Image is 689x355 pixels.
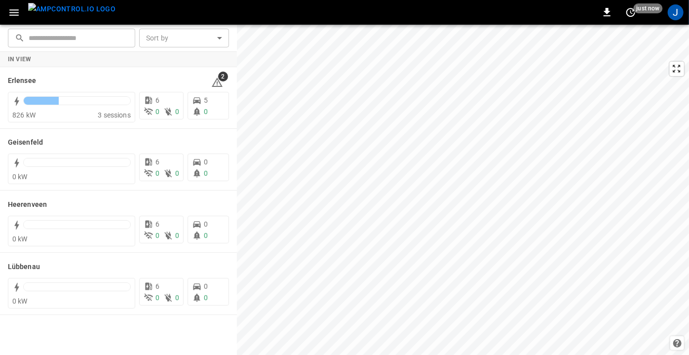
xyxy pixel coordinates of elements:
span: 6 [155,158,159,166]
h6: Heerenveen [8,199,47,210]
h6: Erlensee [8,76,36,86]
span: 0 [175,232,179,239]
span: 3 sessions [98,111,131,119]
span: 6 [155,220,159,228]
span: 0 [204,108,208,116]
button: set refresh interval [623,4,639,20]
span: just now [634,3,663,13]
span: 0 [155,232,159,239]
h6: Lübbenau [8,262,40,273]
span: 0 [204,282,208,290]
span: 826 kW [12,111,36,119]
span: 6 [155,282,159,290]
span: 0 [204,294,208,302]
span: 0 kW [12,235,28,243]
div: profile-icon [668,4,684,20]
span: 0 kW [12,297,28,305]
span: 2 [218,72,228,81]
span: 0 [175,169,179,177]
span: 0 [175,294,179,302]
span: 0 kW [12,173,28,181]
span: 0 [204,232,208,239]
canvas: Map [237,25,689,355]
span: 0 [175,108,179,116]
span: 0 [204,158,208,166]
span: 6 [155,96,159,104]
img: ampcontrol.io logo [28,3,115,15]
h6: Geisenfeld [8,137,43,148]
span: 0 [204,220,208,228]
span: 0 [155,169,159,177]
span: 0 [155,108,159,116]
span: 5 [204,96,208,104]
span: 0 [155,294,159,302]
span: 0 [204,169,208,177]
strong: In View [8,56,32,63]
